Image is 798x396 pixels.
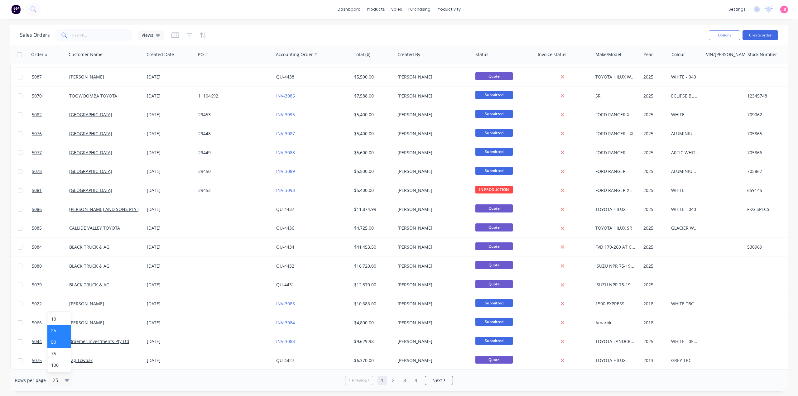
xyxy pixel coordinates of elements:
div: TOYOTA HILUX [595,357,637,364]
div: products [364,5,388,14]
a: Page 1 is your current page [377,376,387,385]
div: FORD RANGER [595,168,637,174]
div: [PERSON_NAME] [397,131,467,137]
div: Colour [671,51,685,58]
div: 2018 [643,320,665,326]
div: ALUMINIUM - PMPHT [671,168,699,174]
a: INV-3095 [276,112,295,117]
a: INV-3083 [276,338,295,344]
a: Page 4 [411,376,421,385]
div: $12,870.00 [354,282,391,288]
div: 29448 [198,131,267,137]
div: $16,720.00 [354,263,391,269]
a: [PERSON_NAME] [69,74,104,80]
a: 5022 [32,294,69,313]
div: 12345748 [747,93,795,99]
a: QU-4437 [276,206,294,212]
div: FKG SPECS [747,206,795,212]
span: Quote [475,280,513,288]
div: 10 [47,313,71,325]
a: Next page [425,377,453,384]
div: TOYOTA HILUX WORKMATE [595,74,637,80]
div: [PERSON_NAME] [397,225,467,231]
a: INV-3084 [276,320,295,326]
div: [DATE] [147,187,193,193]
a: [GEOGRAPHIC_DATA] [69,112,112,117]
span: IN PRODUCTION [475,186,513,193]
div: Stock Number [748,51,777,58]
div: FORD RANGER - XL [595,131,637,137]
div: Amarok [595,320,637,326]
a: 5066 [32,313,69,332]
span: Submitted [475,318,513,326]
div: [PERSON_NAME] [397,357,467,364]
div: 29452 [198,187,267,193]
div: [PERSON_NAME] [397,93,467,99]
a: 5087 [32,68,69,86]
div: 29450 [198,168,267,174]
span: Submitted [475,129,513,137]
a: [GEOGRAPHIC_DATA] [69,168,112,174]
a: dashboard [334,5,364,14]
div: $41,453.50 [354,244,391,250]
div: settings [725,5,749,14]
div: 100 [47,359,71,371]
div: Status [475,51,488,58]
a: [GEOGRAPHIC_DATA] [69,131,112,136]
span: 5077 [32,150,42,156]
span: Submitted [475,299,513,307]
div: [PERSON_NAME] [397,150,467,156]
div: 2025 [643,168,665,174]
div: TOYOTA LANDCRUISER [595,338,637,345]
span: Submitted [475,148,513,155]
span: JB [782,7,786,12]
div: 75 [47,348,71,359]
div: $6,370.00 [354,357,391,364]
div: Accounting Order # [276,51,317,58]
div: 2025 [643,244,665,250]
div: Order # [31,51,48,58]
div: [PERSON_NAME] [397,263,467,269]
span: 5085 [32,225,42,231]
h1: Sales Orders [20,32,50,38]
div: [DATE] [147,206,193,212]
input: Search... [72,29,133,41]
div: $5,500.00 [354,168,391,174]
span: 5075 [32,357,42,364]
span: Previous [352,377,370,384]
a: 5080 [32,257,69,275]
a: TOOWOOMBA TOYOTA [69,93,117,99]
div: [PERSON_NAME] [397,168,467,174]
div: 2025 [643,93,665,99]
div: 709062 [747,112,795,118]
div: [DATE] [147,263,193,269]
a: 5044 [32,332,69,351]
div: [PERSON_NAME] [397,74,467,80]
a: Previous page [345,377,373,384]
div: [DATE] [147,74,193,80]
div: sales [388,5,405,14]
a: 5082 [32,105,69,124]
a: INV-3087 [276,131,295,136]
div: 2025 [643,131,665,137]
a: 5079 [32,275,69,294]
a: INV-3086 [276,93,295,99]
div: [DATE] [147,282,193,288]
div: FVD 170-260 AT C65 [595,244,637,250]
a: QU-4436 [276,225,294,231]
div: WHITE - 040 [671,74,699,80]
div: 2025 [643,282,665,288]
span: Submitted [475,337,513,345]
div: 705865 [747,131,795,137]
div: ISUZU NPR 75-190 MLWB [595,263,637,269]
div: ARTIC WHITE - PMYFU [671,150,699,156]
div: [PERSON_NAME] [397,187,467,193]
div: TOYOTA HILUX [595,206,637,212]
span: Submitted [475,110,513,118]
div: Created Date [147,51,174,58]
div: [DATE] [147,93,193,99]
a: [PERSON_NAME] [69,320,104,326]
a: QU-4427 [276,357,294,363]
a: 5070 [32,87,69,105]
div: [PERSON_NAME] [397,338,467,345]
